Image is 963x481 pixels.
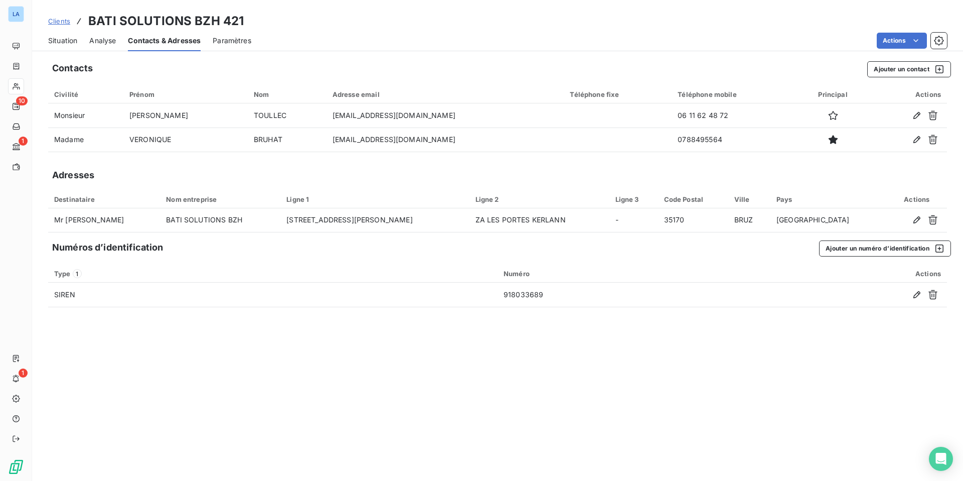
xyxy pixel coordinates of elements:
[929,447,953,471] div: Open Intercom Messenger
[160,208,280,232] td: BATI SOLUTIONS BZH
[54,90,117,98] div: Civilité
[678,90,790,98] div: Téléphone mobile
[280,208,469,232] td: [STREET_ADDRESS][PERSON_NAME]
[770,208,887,232] td: [GEOGRAPHIC_DATA]
[615,195,652,203] div: Ligne 3
[570,90,666,98] div: Téléphone fixe
[73,269,82,278] span: 1
[875,90,941,98] div: Actions
[664,195,722,203] div: Code Postal
[734,195,764,203] div: Ville
[327,103,564,128] td: [EMAIL_ADDRESS][DOMAIN_NAME]
[48,208,160,232] td: Mr [PERSON_NAME]
[48,103,123,128] td: Monsieur
[254,90,320,98] div: Nom
[88,12,244,30] h3: BATI SOLUTIONS BZH 421
[166,195,274,203] div: Nom entreprise
[877,33,927,49] button: Actions
[8,98,24,114] a: 10
[48,128,123,152] td: Madame
[48,16,70,26] a: Clients
[333,90,558,98] div: Adresse email
[19,137,28,146] span: 1
[48,17,70,25] span: Clients
[746,270,941,278] div: Actions
[54,269,492,278] div: Type
[8,6,24,22] div: LA
[16,96,28,105] span: 10
[48,283,498,307] td: SIREN
[52,240,164,255] h5: Numéros d’identification
[286,195,463,203] div: Ligne 1
[469,208,609,232] td: ZA LES PORTES KERLANN
[248,128,327,152] td: BRUHAT
[609,208,658,232] td: -
[19,369,28,378] span: 1
[8,139,24,155] a: 1
[819,240,951,257] button: Ajouter un numéro d’identification
[658,208,728,232] td: 35170
[504,270,734,278] div: Numéro
[672,103,796,128] td: 06 11 62 48 72
[8,459,24,475] img: Logo LeanPay
[498,283,740,307] td: 918033689
[89,36,116,46] span: Analyse
[52,168,94,182] h5: Adresses
[893,195,941,203] div: Actions
[54,195,154,203] div: Destinataire
[802,90,863,98] div: Principal
[867,61,951,77] button: Ajouter un contact
[213,36,251,46] span: Paramètres
[123,128,248,152] td: VERONIQUE
[776,195,881,203] div: Pays
[128,36,201,46] span: Contacts & Adresses
[327,128,564,152] td: [EMAIL_ADDRESS][DOMAIN_NAME]
[52,61,93,75] h5: Contacts
[123,103,248,128] td: [PERSON_NAME]
[728,208,770,232] td: BRUZ
[248,103,327,128] td: TOULLEC
[672,128,796,152] td: 0788495564
[475,195,603,203] div: Ligne 2
[48,36,77,46] span: Situation
[129,90,242,98] div: Prénom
